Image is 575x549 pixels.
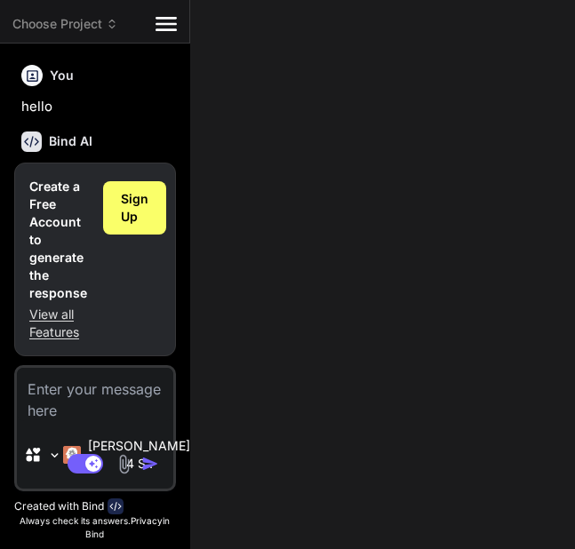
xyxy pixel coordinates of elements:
[12,15,118,33] span: Choose Project
[50,67,74,84] h6: You
[131,515,163,526] span: Privacy
[121,190,148,226] span: Sign Up
[29,306,89,341] p: View all Features
[29,178,89,302] h1: Create a Free Account to generate the response
[14,514,176,541] p: Always check its answers. in Bind
[114,454,134,474] img: attachment
[21,97,172,117] p: hello
[141,455,159,473] img: icon
[63,446,81,464] img: Claude 4 Sonnet
[49,132,92,150] h6: Bind AI
[47,448,62,463] img: Pick Models
[108,498,124,514] img: bind-logo
[14,499,104,513] p: Created with Bind
[88,437,190,473] p: [PERSON_NAME] 4 S..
